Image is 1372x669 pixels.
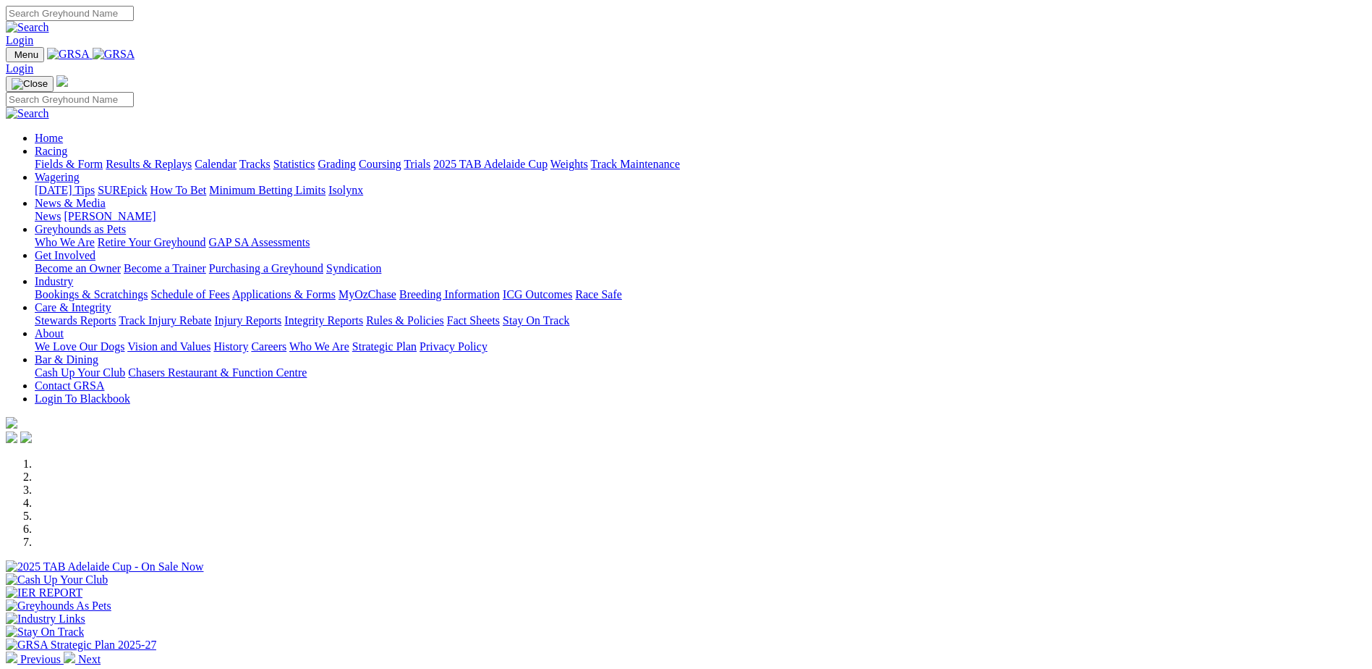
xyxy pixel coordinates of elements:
a: Applications & Forms [232,288,336,300]
a: Bookings & Scratchings [35,288,148,300]
a: 2025 TAB Adelaide Cup [433,158,547,170]
a: Bar & Dining [35,353,98,366]
a: Stewards Reports [35,314,116,327]
a: [PERSON_NAME] [64,210,155,222]
img: chevron-right-pager-white.svg [64,652,75,663]
a: Track Maintenance [591,158,680,170]
img: Industry Links [6,613,85,626]
img: IER REPORT [6,586,82,599]
a: Vision and Values [127,340,210,353]
a: Breeding Information [399,288,500,300]
a: [DATE] Tips [35,184,95,196]
a: Chasers Restaurant & Function Centre [128,366,307,379]
div: Industry [35,288,1366,301]
a: Privacy Policy [419,340,487,353]
a: Track Injury Rebate [119,314,211,327]
a: Contact GRSA [35,379,104,392]
a: Care & Integrity [35,301,111,314]
a: Schedule of Fees [150,288,229,300]
a: SUREpick [98,184,147,196]
a: Isolynx [328,184,363,196]
a: How To Bet [150,184,207,196]
div: Bar & Dining [35,366,1366,379]
a: Login [6,34,33,46]
div: Care & Integrity [35,314,1366,327]
a: News [35,210,61,222]
a: Home [35,132,63,144]
a: Retire Your Greyhound [98,236,206,248]
a: Race Safe [575,288,621,300]
img: Cash Up Your Club [6,573,108,586]
a: Racing [35,145,67,157]
img: Search [6,107,49,120]
a: Fields & Form [35,158,103,170]
img: Close [12,78,48,90]
input: Search [6,92,134,107]
img: chevron-left-pager-white.svg [6,652,17,663]
a: Strategic Plan [352,340,417,353]
div: Wagering [35,184,1366,197]
a: Industry [35,275,73,287]
a: Trials [404,158,430,170]
a: Statistics [273,158,315,170]
a: Grading [318,158,356,170]
a: History [213,340,248,353]
a: Careers [251,340,286,353]
img: GRSA [93,48,135,61]
a: Results & Replays [106,158,192,170]
a: Become an Owner [35,262,121,274]
a: Integrity Reports [284,314,363,327]
a: GAP SA Assessments [209,236,310,248]
img: twitter.svg [20,432,32,443]
a: Become a Trainer [124,262,206,274]
img: Greyhounds As Pets [6,599,111,613]
span: Next [78,653,101,665]
a: Who We Are [35,236,95,248]
div: Racing [35,158,1366,171]
input: Search [6,6,134,21]
a: Syndication [326,262,381,274]
span: Previous [20,653,61,665]
img: Search [6,21,49,34]
a: Cash Up Your Club [35,366,125,379]
a: Minimum Betting Limits [209,184,325,196]
a: News & Media [35,197,106,209]
div: About [35,340,1366,353]
a: Injury Reports [214,314,281,327]
a: Stay On Track [503,314,569,327]
a: Coursing [359,158,401,170]
img: GRSA Strategic Plan 2025-27 [6,639,156,652]
a: Get Involved [35,249,95,261]
img: facebook.svg [6,432,17,443]
a: Previous [6,653,64,665]
a: Fact Sheets [447,314,500,327]
img: 2025 TAB Adelaide Cup - On Sale Now [6,560,204,573]
a: Wagering [35,171,80,183]
a: Purchasing a Greyhound [209,262,323,274]
span: Menu [14,49,38,60]
a: Rules & Policies [366,314,444,327]
a: Who We Are [289,340,349,353]
a: Next [64,653,101,665]
img: GRSA [47,48,90,61]
a: About [35,327,64,340]
button: Toggle navigation [6,76,54,92]
div: Greyhounds as Pets [35,236,1366,249]
a: Weights [550,158,588,170]
a: Login To Blackbook [35,392,130,405]
a: Login [6,62,33,75]
div: Get Involved [35,262,1366,275]
a: Greyhounds as Pets [35,223,126,235]
a: MyOzChase [338,288,396,300]
a: We Love Our Dogs [35,340,124,353]
a: Calendar [195,158,237,170]
img: logo-grsa-white.png [6,417,17,429]
button: Toggle navigation [6,47,44,62]
a: Tracks [239,158,270,170]
a: ICG Outcomes [503,288,572,300]
img: Stay On Track [6,626,84,639]
div: News & Media [35,210,1366,223]
img: logo-grsa-white.png [56,75,68,87]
